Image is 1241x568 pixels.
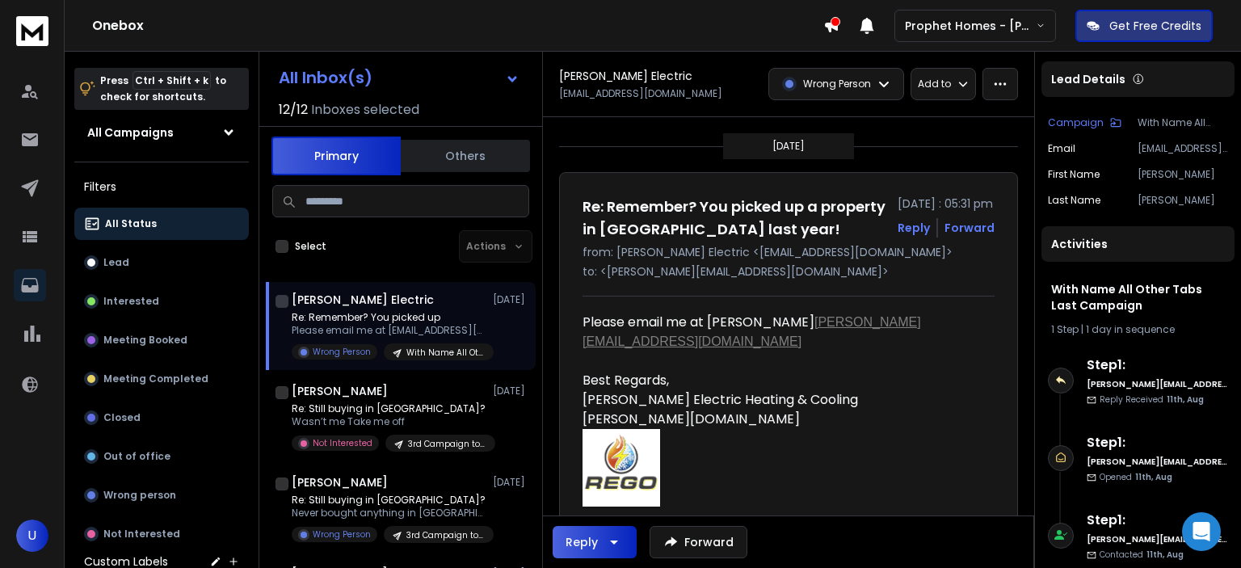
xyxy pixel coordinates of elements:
p: to: <[PERSON_NAME][EMAIL_ADDRESS][DOMAIN_NAME]> [583,263,995,280]
p: First Name [1048,168,1100,181]
div: | [1051,323,1225,336]
p: Add to [918,78,951,90]
p: 3rd Campaign to All Other Tabs [408,438,486,450]
h3: Inboxes selected [311,100,419,120]
p: All Status [105,217,157,230]
button: All Status [74,208,249,240]
span: Ctrl + Shift + k [133,71,211,90]
button: Reply [898,220,930,236]
p: Contacted [1100,549,1184,561]
h1: Onebox [92,16,823,36]
p: Wrong person [103,489,176,502]
button: Forward [650,526,747,558]
h1: [PERSON_NAME] Electric [292,292,434,308]
button: Get Free Credits [1075,10,1213,42]
p: [PERSON_NAME] [1138,168,1228,181]
div: Please email me at [PERSON_NAME] [583,313,982,351]
h1: All Campaigns [87,124,174,141]
h6: [PERSON_NAME][EMAIL_ADDRESS][DOMAIN_NAME] [1087,378,1228,390]
h6: Step 1 : [1087,511,1228,530]
p: Lead Details [1051,71,1125,87]
p: [DATE] [493,293,529,306]
p: Email [1048,142,1075,155]
p: Re: Remember? You picked up [292,311,486,324]
button: Lead [74,246,249,279]
h1: [PERSON_NAME] [292,474,388,490]
button: Out of office [74,440,249,473]
p: Reply Received [1100,393,1204,406]
p: [EMAIL_ADDRESS][DOMAIN_NAME] [559,87,722,100]
span: 11th, Aug [1146,549,1184,561]
p: Press to check for shortcuts. [100,73,226,105]
span: 1 Step [1051,322,1079,336]
p: With Name All Other Tabs Last Campaign [1138,116,1228,129]
button: Not Interested [74,518,249,550]
button: Wrong person [74,479,249,511]
p: [DATE] [493,385,529,398]
p: [DATE] [772,140,805,153]
p: Never bought anything in [GEOGRAPHIC_DATA] [292,507,486,520]
p: Re: Still buying in [GEOGRAPHIC_DATA]? [292,402,486,415]
p: Please email me at [EMAIL_ADDRESS][DOMAIN_NAME] [292,324,486,337]
p: Wasn’t me Take me off [292,415,486,428]
p: Closed [103,411,141,424]
p: Last Name [1048,194,1100,207]
p: Wrong Person [803,78,871,90]
button: Campaign [1048,116,1121,129]
h6: [PERSON_NAME][EMAIL_ADDRESS][DOMAIN_NAME] [1087,456,1228,468]
p: Not Interested [313,437,372,449]
p: Meeting Booked [103,334,187,347]
h6: Step 1 : [1087,356,1228,375]
h6: Step 1 : [1087,433,1228,452]
p: Prophet Homes - [PERSON_NAME] [905,18,1036,34]
p: 3rd Campaign to All Other Tabs [406,529,484,541]
div: Reply [566,534,598,550]
p: Not Interested [103,528,180,541]
p: [DATE] : 05:31 pm [898,196,995,212]
span: 11th, Aug [1135,471,1172,483]
div: Forward [944,220,995,236]
button: Closed [74,402,249,434]
button: Primary [271,137,401,175]
h3: Filters [74,175,249,198]
span: 11th, Aug [1167,393,1204,406]
span: 12 / 12 [279,100,308,120]
h6: [PERSON_NAME][EMAIL_ADDRESS][DOMAIN_NAME] [1087,533,1228,545]
div: [PERSON_NAME][DOMAIN_NAME] [583,410,982,429]
h1: [PERSON_NAME] Electric [559,68,692,84]
img: logo [16,16,48,46]
button: Interested [74,285,249,318]
label: Select [295,240,326,253]
button: Others [401,138,530,174]
p: Opened [1100,471,1172,483]
h1: All Inbox(s) [279,69,372,86]
p: Get Free Credits [1109,18,1201,34]
div: Open Intercom Messenger [1182,512,1221,551]
button: U [16,520,48,552]
h1: Re: Remember? You picked up a property in [GEOGRAPHIC_DATA] last year! [583,196,888,241]
p: Out of office [103,450,170,463]
p: Interested [103,295,159,308]
div: Activities [1041,226,1235,262]
p: Wrong Person [313,528,371,541]
div: [PERSON_NAME] Electric Heating & Cooling [583,390,982,410]
p: Campaign [1048,116,1104,129]
button: Reply [553,526,637,558]
button: Meeting Completed [74,363,249,395]
div: Best Regards, [583,371,982,429]
h1: With Name All Other Tabs Last Campaign [1051,281,1225,313]
p: Wrong Person [313,346,371,358]
p: [DATE] [493,476,529,489]
button: All Inbox(s) [266,61,532,94]
button: All Campaigns [74,116,249,149]
p: Lead [103,256,129,269]
p: With Name All Other Tabs Last Campaign [406,347,484,359]
img: AIorK4x5wjaXwessDiFJZtGI1LDFQnuAzk-9B-1psY_BCKFM5pbwZdlJWMWZhP_7qfcKjWcpUB4U_96Mg7yG [583,429,660,507]
a: [PERSON_NAME][EMAIL_ADDRESS][DOMAIN_NAME] [583,315,921,348]
p: [PERSON_NAME] [1138,194,1228,207]
h1: [PERSON_NAME] [292,383,388,399]
p: [EMAIL_ADDRESS][DOMAIN_NAME] [1138,142,1228,155]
